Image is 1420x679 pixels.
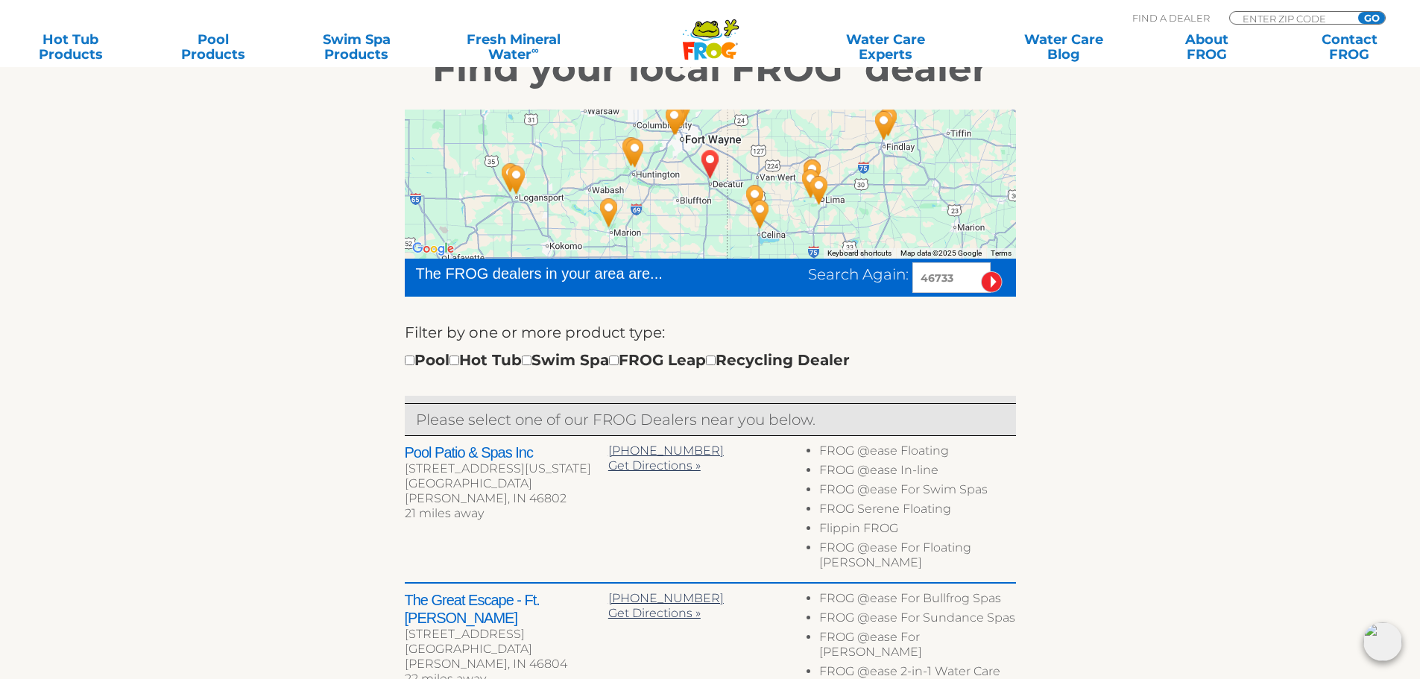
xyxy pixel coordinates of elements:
[861,99,907,151] div: Clearwater Pool & Spa - 68 miles away.
[405,627,608,642] div: [STREET_ADDRESS]
[158,32,269,62] a: PoolProducts
[487,151,534,203] div: Budreau Pools - 77 miles away.
[405,320,665,344] label: Filter by one or more product type:
[819,443,1015,463] li: FROG @ease Floating
[659,86,705,138] div: Leslie's Poolmart Inc # 165 - 23 miles away.
[416,262,716,285] div: The FROG dealers in your area are...
[619,247,666,299] div: Mermaid Pool Spa & Patio - Muncie - 50 miles away.
[653,94,699,146] div: Pool Patio & Spas Inc - 21 miles away.
[608,591,724,605] a: [PHONE_NUMBER]
[612,127,658,179] div: Water World - Huntington - 29 miles away.
[1363,622,1402,661] img: openIcon
[795,32,976,62] a: Water CareExperts
[405,591,608,627] h2: The Great Escape - Ft. [PERSON_NAME]
[608,606,701,620] a: Get Directions »
[819,591,1015,610] li: FROG @ease For Bullfrog Spas
[1008,32,1119,62] a: Water CareBlog
[608,443,724,458] a: [PHONE_NUMBER]
[586,186,632,239] div: Water World - Marion - 43 miles away.
[827,248,892,259] button: Keyboard shortcuts
[301,32,412,62] a: Swim SpaProducts
[493,154,540,206] div: Stolte Pools, Spas & Service - 75 miles away.
[405,476,608,506] div: [GEOGRAPHIC_DATA][PERSON_NAME], IN 46802
[405,642,608,672] div: [GEOGRAPHIC_DATA][PERSON_NAME], IN 46804
[625,248,672,300] div: Shroyers Pools & Spas - 49 miles away.
[865,95,912,148] div: Elite Pools & Spas LLC - 70 miles away.
[796,164,842,216] div: Eversole Pool & Spa and Billiards - 43 miles away.
[732,173,778,225] div: Kerns Fireplace & Spa - Celina - 22 miles away.
[405,506,484,520] span: 21 miles away
[788,157,834,209] div: Shawnee Pools - Lima - 39 miles away.
[1358,12,1385,24] input: GO
[819,540,1015,575] li: FROG @ease For Floating [PERSON_NAME]
[1132,11,1210,25] p: Find A Dealer
[408,239,458,259] a: Open this area in Google Maps (opens a new window)
[608,125,654,177] div: Dolby Pool & Spa Service - Huntington - 31 miles away.
[657,86,703,139] div: Olympia Pools & Spas - Fort Wayne - 23 miles away.
[444,32,583,62] a: Fresh MineralWater∞
[991,249,1012,257] a: Terms (opens in new tab)
[789,148,836,200] div: Kerns Fireplace & Spa - Lima - 39 miles away.
[15,32,126,62] a: Hot TubProducts
[819,482,1015,502] li: FROG @ease For Swim Spas
[1241,12,1342,25] input: Zip Code Form
[1294,32,1405,62] a: ContactFROG
[408,239,458,259] img: Google
[819,463,1015,482] li: FROG @ease In-line
[651,94,698,146] div: The Great Escape - Ft. Wayne - 22 miles away.
[405,348,850,372] div: Pool Hot Tub Swim Spa FROG Leap Recycling Dealer
[900,249,982,257] span: Map data ©2025 Google
[981,271,1003,293] input: Submit
[405,461,608,476] div: [STREET_ADDRESS][US_STATE]
[416,408,1005,432] p: Please select one of our FROG Dealers near you below.
[819,502,1015,521] li: FROG Serene Floating
[819,630,1015,664] li: FROG @ease For [PERSON_NAME]
[531,44,539,56] sup: ∞
[1151,32,1262,62] a: AboutFROG
[819,521,1015,540] li: Flippin FROG
[405,443,608,461] h2: Pool Patio & Spas Inc
[252,46,1169,91] h2: Find your local FROG dealer
[687,138,733,190] div: BARRINGTON WOODS, IN 46733
[608,458,701,473] a: Get Directions »
[737,188,783,240] div: Clancy's Tables n Tubs - 27 miles away.
[819,610,1015,630] li: FROG @ease For Sundance Spas
[808,265,909,283] span: Search Again:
